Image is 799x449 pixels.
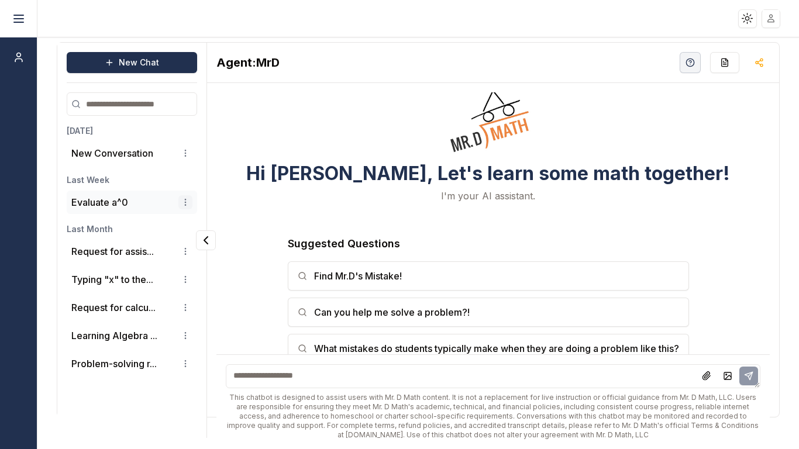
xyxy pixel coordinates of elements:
img: Welcome Owl [442,39,535,154]
button: Conversation options [178,301,192,315]
h3: Last Month [67,223,197,235]
button: Re-Fill Questions [710,52,739,73]
button: Conversation options [178,272,192,286]
button: Conversation options [178,244,192,258]
button: Request for assis... [71,244,154,258]
button: Help Videos [680,52,701,73]
h2: MrD [216,54,280,71]
div: This chatbot is designed to assist users with Mr. D Math content. It is not a replacement for liv... [226,393,761,440]
h3: Hi [PERSON_NAME], Let's learn some math together! [246,163,730,184]
button: Request for calcu... [71,301,156,315]
button: Conversation options [178,195,192,209]
button: New Chat [67,52,197,73]
p: I'm your AI assistant. [441,189,535,203]
button: Problem-solving r... [71,357,157,371]
button: Can you help me solve a problem?! [288,298,689,327]
h3: Suggested Questions [288,236,689,252]
button: What mistakes do students typically make when they are doing a problem like this? [288,334,689,363]
h3: [DATE] [67,125,197,137]
button: Typing "x" to the... [71,272,153,286]
p: Evaluate a^0 [71,195,128,209]
button: Conversation options [178,146,192,160]
button: Find Mr.D's Mistake! [288,261,689,291]
button: Learning Algebra ... [71,329,157,343]
img: placeholder-user.jpg [763,10,780,27]
h3: Last Week [67,174,197,186]
button: Conversation options [178,329,192,343]
button: Collapse panel [196,230,216,250]
p: New Conversation [71,146,153,160]
button: Conversation options [178,357,192,371]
